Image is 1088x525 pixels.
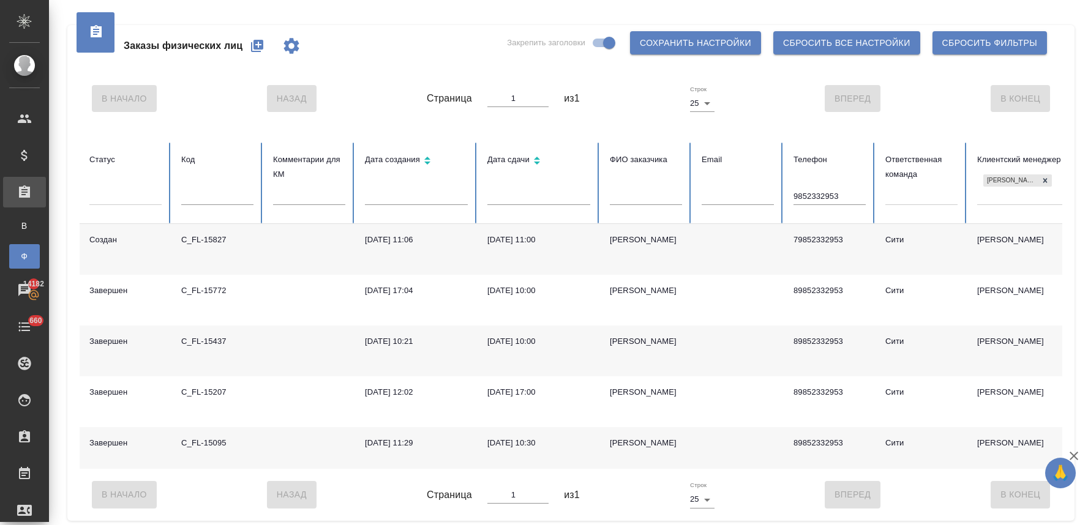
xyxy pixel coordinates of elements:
div: Статус [89,152,162,167]
p: 89852332953 [793,335,866,348]
span: Заказы физических лиц [124,39,242,53]
div: [DATE] 11:06 [365,234,468,246]
div: 25 [690,95,715,112]
div: [DATE] 10:00 [487,285,590,297]
div: [DATE] 12:02 [365,386,468,398]
span: Сохранить настройки [640,35,751,51]
div: Сити [885,386,958,398]
div: Телефон [793,152,866,167]
div: Клиентский менеджер [977,152,1080,167]
div: Завершен [89,335,162,348]
span: 🙏 [1050,460,1071,486]
div: [PERSON_NAME] [610,386,682,398]
button: Создать [242,31,272,61]
a: 14182 [3,275,46,305]
div: [PERSON_NAME] [983,174,1038,187]
div: Сити [885,335,958,348]
div: [PERSON_NAME] [610,285,682,297]
a: В [9,214,40,238]
div: [DATE] 17:00 [487,386,590,398]
div: Сортировка [487,152,590,170]
button: 🙏 [1045,458,1076,488]
div: Код [181,152,253,167]
div: [DATE] 11:00 [487,234,590,246]
button: Сбросить все настройки [773,31,920,54]
div: Комментарии для КМ [273,152,345,182]
div: Завершен [89,386,162,398]
div: C_FL-15827 [181,234,253,246]
div: [DATE] 10:21 [365,335,468,348]
div: [DATE] 10:30 [487,437,590,449]
div: Email [702,152,774,167]
div: Ответственная команда [885,152,958,182]
div: ФИО заказчика [610,152,682,167]
div: Сити [885,437,958,449]
span: Страница [427,91,472,106]
span: Сбросить все настройки [783,35,910,51]
span: из 1 [564,91,580,106]
span: Страница [427,488,472,502]
span: Сбросить фильтры [942,35,1037,51]
span: Ф [15,250,34,262]
div: C_FL-15437 [181,335,253,348]
span: В [15,220,34,232]
label: Строк [690,86,707,92]
div: Завершен [89,437,162,449]
div: [PERSON_NAME] [610,234,682,246]
div: C_FL-15095 [181,437,253,449]
div: [DATE] 10:00 [487,335,590,348]
span: из 1 [564,488,580,502]
a: 660 [3,311,46,342]
p: 79852332953 [793,234,866,246]
button: Сохранить настройки [630,31,761,54]
div: [PERSON_NAME] [610,437,682,449]
div: C_FL-15772 [181,285,253,297]
div: Сортировка [365,152,468,170]
div: Завершен [89,285,162,297]
div: [PERSON_NAME] [610,335,682,348]
div: [DATE] 11:29 [365,437,468,449]
span: Закрепить заголовки [507,37,585,49]
a: Ф [9,244,40,269]
p: 89852332953 [793,437,866,449]
p: 89852332953 [793,386,866,398]
p: 89852332953 [793,285,866,297]
span: 660 [22,315,50,327]
div: [DATE] 17:04 [365,285,468,297]
div: C_FL-15207 [181,386,253,398]
label: Строк [690,482,707,488]
div: Создан [89,234,162,246]
div: 25 [690,491,715,508]
button: Сбросить фильтры [932,31,1047,54]
span: 14182 [16,278,51,290]
div: Сити [885,234,958,246]
div: Сити [885,285,958,297]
